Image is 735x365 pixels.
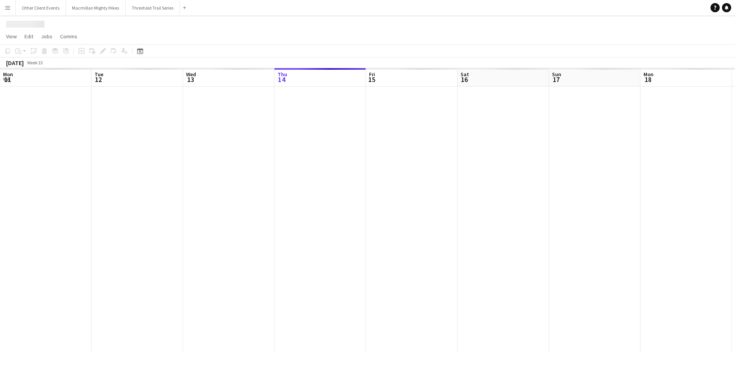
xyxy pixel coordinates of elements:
a: View [3,31,20,41]
button: Other Client Events [16,0,66,15]
span: Sun [552,71,561,78]
a: Edit [21,31,36,41]
a: Comms [57,31,80,41]
span: 13 [185,75,196,84]
span: Edit [24,33,33,40]
span: Comms [60,33,77,40]
span: 17 [551,75,561,84]
span: Jobs [41,33,52,40]
span: Week 33 [25,60,44,65]
span: Tue [95,71,103,78]
span: 16 [459,75,469,84]
span: 15 [368,75,375,84]
span: Thu [278,71,287,78]
span: 11 [2,75,13,84]
span: 18 [642,75,653,84]
button: Macmillan Mighty Hikes [66,0,126,15]
span: Mon [3,71,13,78]
span: Sat [461,71,469,78]
a: Jobs [38,31,56,41]
span: Wed [186,71,196,78]
span: 14 [276,75,287,84]
span: 12 [93,75,103,84]
button: Threshold Trail Series [126,0,180,15]
span: Fri [369,71,375,78]
span: View [6,33,17,40]
div: [DATE] [6,59,24,67]
span: Mon [644,71,653,78]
